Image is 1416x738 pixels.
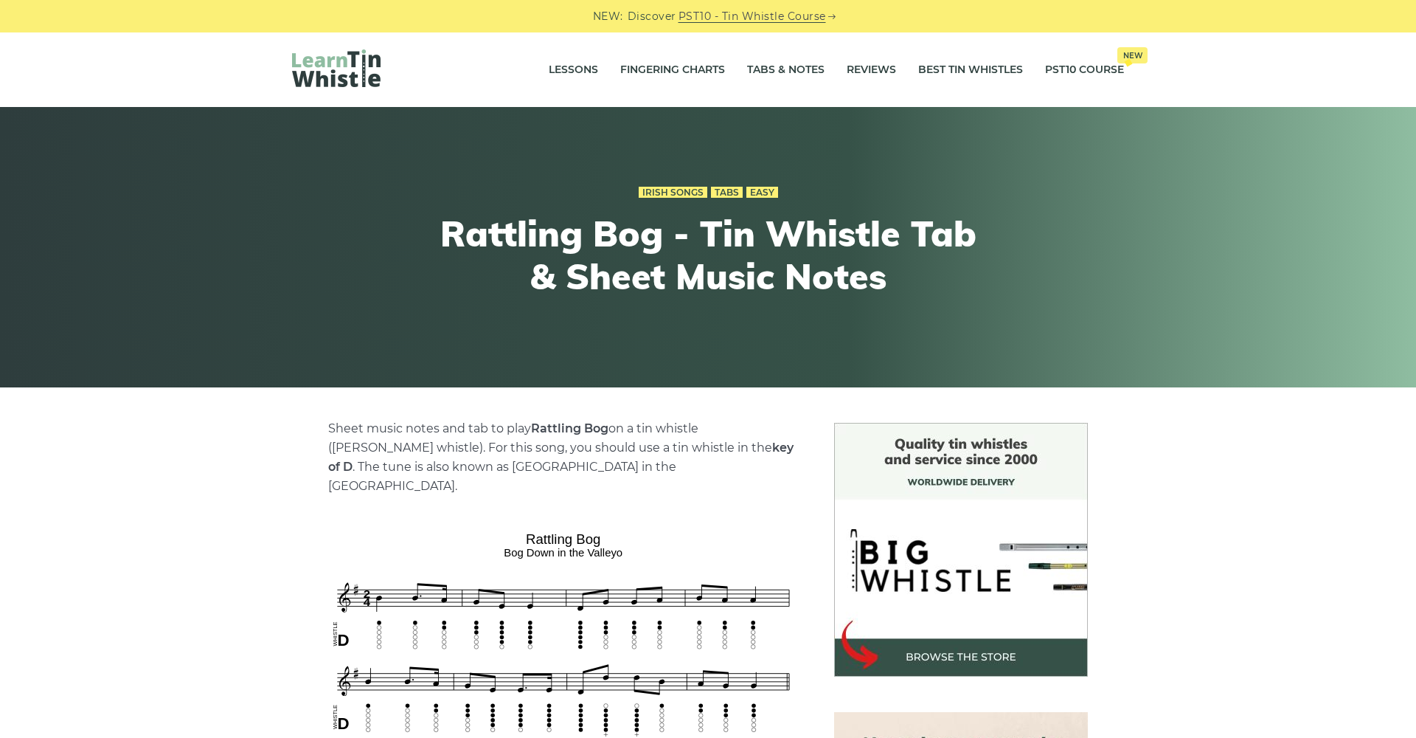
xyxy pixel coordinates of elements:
[1045,52,1124,89] a: PST10 CourseNew
[292,49,381,87] img: LearnTinWhistle.com
[549,52,598,89] a: Lessons
[620,52,725,89] a: Fingering Charts
[639,187,707,199] a: Irish Songs
[531,421,608,435] strong: Rattling Bog
[847,52,896,89] a: Reviews
[834,423,1088,677] img: BigWhistle Tin Whistle Store
[711,187,743,199] a: Tabs
[1117,47,1148,63] span: New
[918,52,1023,89] a: Best Tin Whistles
[747,52,825,89] a: Tabs & Notes
[328,419,799,496] p: Sheet music notes and tab to play on a tin whistle ([PERSON_NAME] whistle). For this song, you sh...
[437,213,979,297] h1: Rattling Bog - Tin Whistle Tab & Sheet Music Notes
[746,187,778,199] a: Easy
